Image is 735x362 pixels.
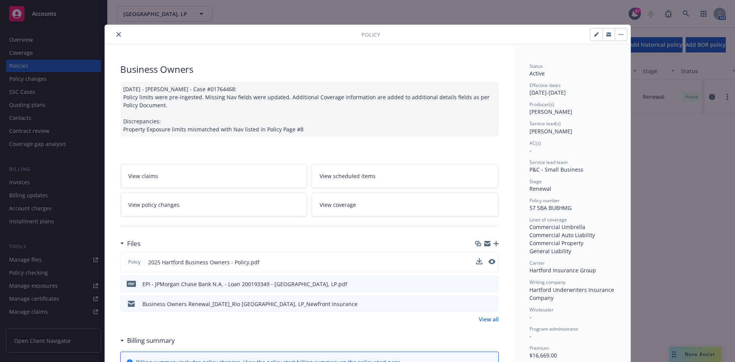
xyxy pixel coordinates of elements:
div: Files [120,239,140,249]
div: Commercial Property [529,239,615,247]
button: download file [477,300,483,308]
a: View scheduled items [312,164,499,188]
span: Policy number [529,197,560,204]
div: Business Owners Renewal_[DATE]_Rio [GEOGRAPHIC_DATA], LP_Newfront Insurance [142,300,358,308]
h3: Billing summary [127,336,175,346]
span: 57 SBA BU8HMG [529,204,572,211]
h3: Files [127,239,140,249]
span: Status [529,63,543,69]
span: - [529,313,531,321]
div: EPI - JPMorgan Chase Bank N.A. - Loan 200193349 - [GEOGRAPHIC_DATA], LP.pdf [142,280,347,288]
span: pdf [127,281,136,287]
div: [DATE] - [DATE] [529,82,615,97]
span: View scheduled items [320,172,376,180]
span: Writing company [529,279,565,285]
button: preview file [488,259,495,264]
span: $16,669.00 [529,352,557,359]
span: Service lead team [529,159,568,165]
span: Hartford Underwriters Insurance Company [529,286,616,301]
span: View coverage [320,201,356,209]
button: download file [476,258,482,266]
span: 2025 Hartford Business Owners - Policy.pdf [148,258,260,266]
span: Policy [127,259,142,265]
span: Producer(s) [529,101,554,108]
span: [PERSON_NAME] [529,108,572,115]
span: Carrier [529,260,545,266]
span: [PERSON_NAME] [529,128,572,135]
div: [DATE] - [PERSON_NAME] - Case #01764468: Policy limits were pre-ingested. Missing Nav fields were... [120,82,499,136]
span: AC(s) [529,140,541,146]
a: View claims [120,164,307,188]
span: View policy changes [128,201,180,209]
span: - [529,333,531,340]
span: P&C - Small Business [529,166,583,173]
span: Active [529,70,545,77]
button: close [114,30,123,39]
span: Program administrator [529,326,578,332]
span: Stage [529,178,542,185]
div: Business Owners [120,63,499,76]
span: Wholesaler [529,306,554,313]
a: View coverage [312,193,499,217]
button: preview file [489,300,496,308]
button: download file [476,258,482,264]
span: Effective dates [529,82,561,88]
a: View all [479,315,499,323]
span: - [529,147,531,154]
span: Hartford Insurance Group [529,267,596,274]
button: preview file [489,280,496,288]
div: General Liability [529,247,615,255]
span: View claims [128,172,158,180]
div: Billing summary [120,336,175,346]
div: Commercial Auto Liability [529,231,615,239]
span: Policy [361,31,380,39]
a: View policy changes [120,193,307,217]
span: Renewal [529,185,551,192]
span: Lines of coverage [529,216,567,223]
button: download file [477,280,483,288]
button: preview file [488,258,495,266]
span: Service lead(s) [529,120,561,127]
div: Commercial Umbrella [529,223,615,231]
span: Premium [529,345,549,351]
